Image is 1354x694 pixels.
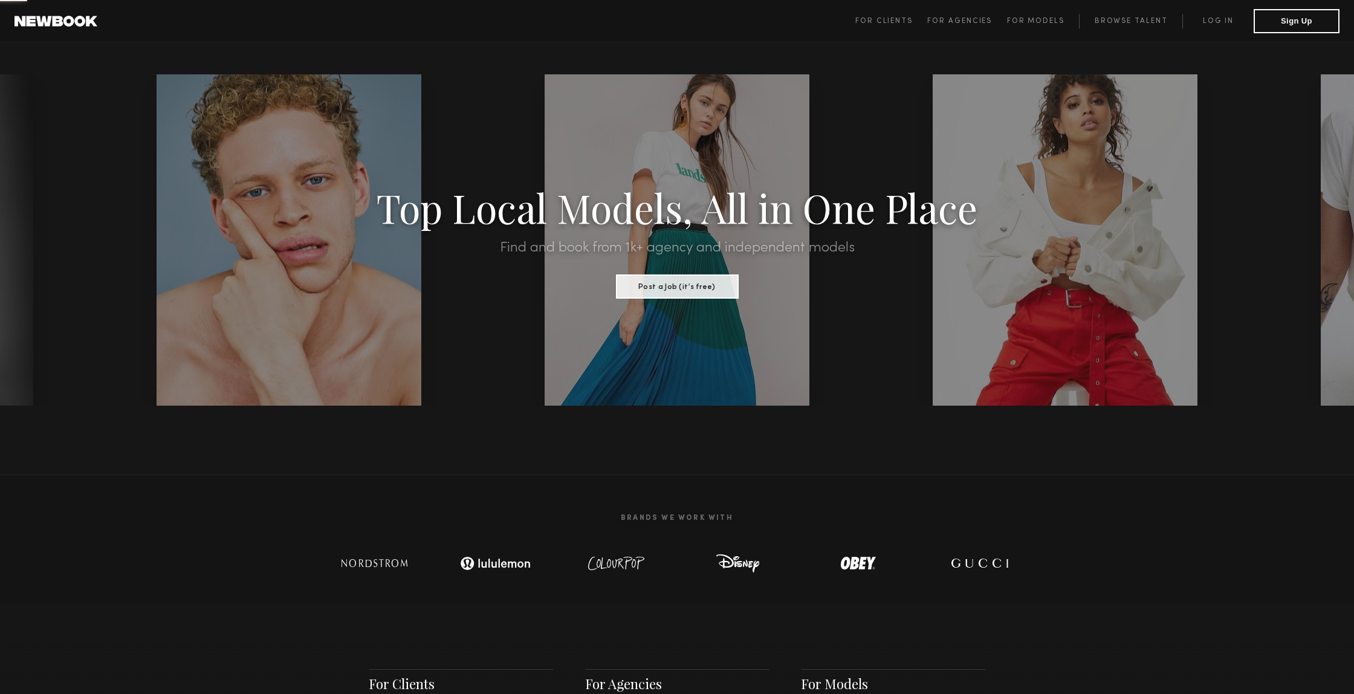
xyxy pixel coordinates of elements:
[940,551,1019,576] img: logo-gucci.svg
[1007,18,1064,25] span: For Models
[698,551,777,576] img: logo-disney.svg
[577,551,656,576] img: logo-colour-pop.svg
[616,279,739,292] a: Post a Job (it’s free)
[1254,9,1339,33] button: Sign Up
[855,14,927,28] a: For Clients
[819,551,898,576] img: logo-obey.svg
[585,675,662,693] a: For Agencies
[453,551,538,576] img: logo-lulu.svg
[855,18,913,25] span: For Clients
[102,189,1252,226] h1: Top Local Models, All in One Place
[332,551,417,576] img: logo-nordstrom.svg
[102,241,1252,255] h2: Find and book from 1k+ agency and independent models
[616,274,739,299] button: Post a Job (it’s free)
[1007,14,1080,28] a: For Models
[1182,14,1254,28] a: Log in
[1079,14,1182,28] a: Browse Talent
[801,675,868,693] a: For Models
[314,499,1040,537] h2: Brands We Work With
[927,18,992,25] span: For Agencies
[927,14,1006,28] a: For Agencies
[369,675,435,693] a: For Clients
